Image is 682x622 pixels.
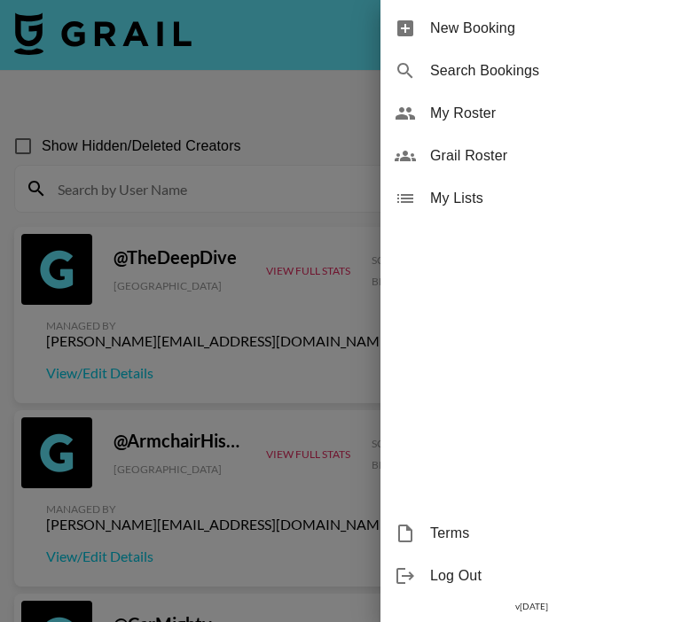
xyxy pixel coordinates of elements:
span: New Booking [430,18,668,39]
span: My Lists [430,188,668,209]
span: Terms [430,523,668,544]
span: Grail Roster [430,145,668,167]
span: Search Bookings [430,60,668,82]
span: My Roster [430,103,668,124]
div: My Roster [380,92,682,135]
div: Terms [380,512,682,555]
div: New Booking [380,7,682,50]
div: My Lists [380,177,682,220]
div: Log Out [380,555,682,597]
div: v [DATE] [380,597,682,616]
div: Grail Roster [380,135,682,177]
div: Search Bookings [380,50,682,92]
span: Log Out [430,565,668,587]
